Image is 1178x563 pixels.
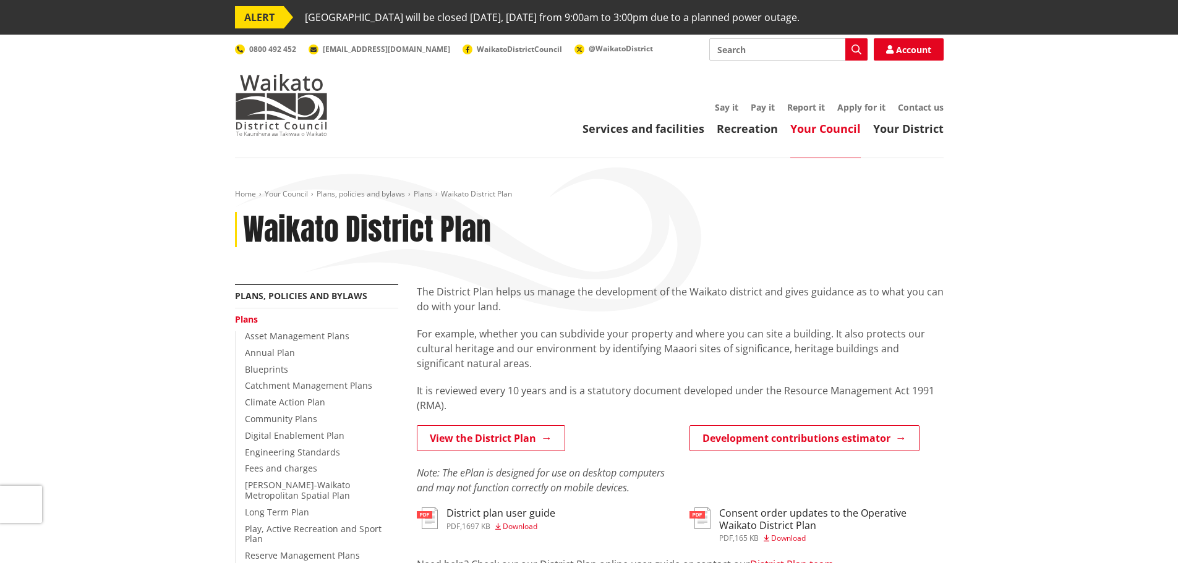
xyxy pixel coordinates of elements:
[245,523,382,545] a: Play, Active Recreation and Sport Plan
[235,290,367,302] a: Plans, policies and bylaws
[446,507,555,519] h3: District plan user guide
[715,101,738,113] a: Say it
[417,425,565,451] a: View the District Plan
[323,44,450,54] span: [EMAIL_ADDRESS][DOMAIN_NAME]
[898,101,944,113] a: Contact us
[417,284,944,314] p: The District Plan helps us manage the development of the Waikato district and gives guidance as t...
[235,188,256,199] a: Home
[689,507,944,541] a: Consent order updates to the Operative Waikato District Plan pdf,165 KB Download
[717,121,778,136] a: Recreation
[417,507,438,529] img: document-pdf.svg
[235,44,296,54] a: 0800 492 452
[477,44,562,54] span: WaikatoDistrictCouncil
[462,521,490,531] span: 1697 KB
[719,507,944,531] h3: Consent order updates to the Operative Waikato District Plan
[719,535,944,542] div: ,
[245,330,349,342] a: Asset Management Plans
[245,396,325,408] a: Climate Action Plan
[309,44,450,54] a: [EMAIL_ADDRESS][DOMAIN_NAME]
[417,383,944,413] p: It is reviewed every 10 years and is a statutory document developed under the Resource Management...
[235,189,944,200] nav: breadcrumb
[719,533,733,543] span: pdf
[735,533,759,543] span: 165 KB
[245,446,340,458] a: Engineering Standards
[446,523,555,530] div: ,
[441,188,512,199] span: Waikato District Plan
[245,430,344,441] a: Digital Enablement Plan
[771,533,806,543] span: Download
[245,479,350,501] a: [PERSON_NAME]-Waikato Metropolitan Spatial Plan
[417,507,555,530] a: District plan user guide pdf,1697 KB Download
[317,188,405,199] a: Plans, policies and bylaws
[589,43,653,54] span: @WaikatoDistrict
[417,466,665,494] em: Note: The ePlan is designed for use on desktop computers and may not function correctly on mobile...
[235,313,258,325] a: Plans
[245,462,317,474] a: Fees and charges
[583,121,704,136] a: Services and facilities
[243,212,491,248] h1: Waikato District Plan
[245,379,372,391] a: Catchment Management Plans
[689,507,711,529] img: document-pdf.svg
[787,101,825,113] a: Report it
[417,326,944,371] p: For example, whether you can subdivide your property and where you can site a building. It also p...
[463,44,562,54] a: WaikatoDistrictCouncil
[751,101,775,113] a: Pay it
[873,121,944,136] a: Your District
[305,6,800,28] span: [GEOGRAPHIC_DATA] will be closed [DATE], [DATE] from 9:00am to 3:00pm due to a planned power outage.
[689,425,920,451] a: Development contributions estimator
[414,188,432,199] a: Plans
[245,413,317,425] a: Community Plans
[245,363,288,375] a: Blueprints
[235,6,284,28] span: ALERT
[503,521,537,531] span: Download
[446,521,460,531] span: pdf
[790,121,861,136] a: Your Council
[249,44,296,54] span: 0800 492 452
[874,38,944,61] a: Account
[245,549,360,561] a: Reserve Management Plans
[265,188,308,199] a: Your Council
[245,347,295,358] a: Annual Plan
[709,38,868,61] input: Search input
[574,43,653,54] a: @WaikatoDistrict
[837,101,886,113] a: Apply for it
[235,74,328,136] img: Waikato District Council - Te Kaunihera aa Takiwaa o Waikato
[245,506,309,518] a: Long Term Plan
